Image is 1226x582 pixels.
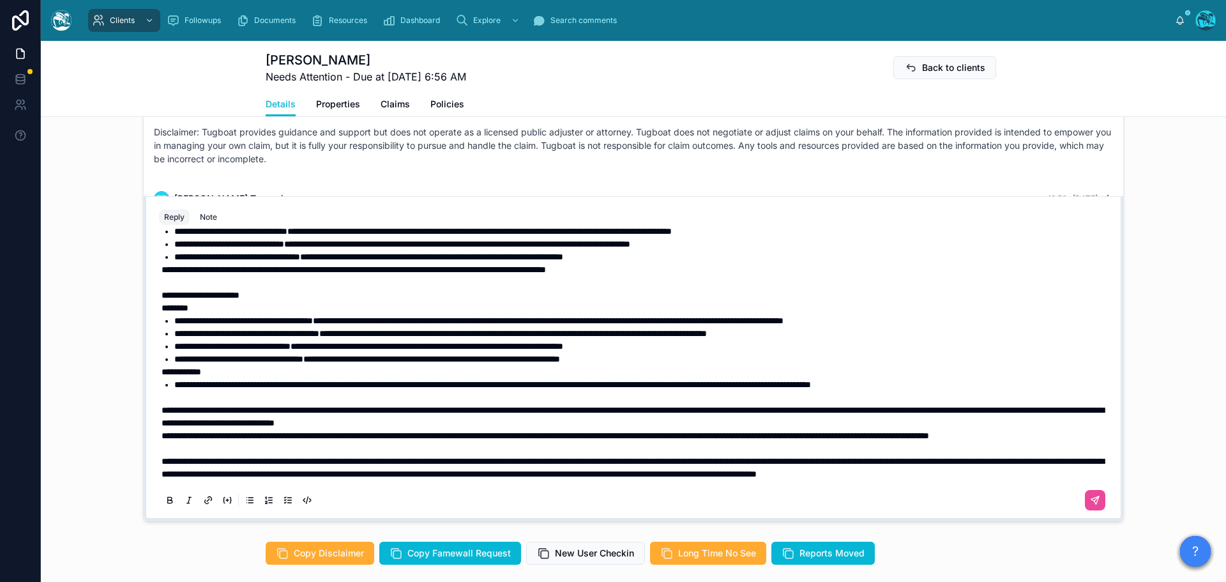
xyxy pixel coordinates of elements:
span: Policies [430,98,464,111]
a: Dashboard [379,9,449,32]
button: Copy Disclaimer [266,542,374,565]
span: [PERSON_NAME] Tosounian [174,192,294,205]
span: Dashboard [400,15,440,26]
img: App logo [51,10,72,31]
span: Copy Famewall Request [407,547,511,560]
button: Reports Moved [771,542,875,565]
button: Reply [159,210,190,225]
div: scrollable content [82,6,1175,34]
span: Copy Disclaimer [294,547,364,560]
a: Documents [232,9,305,32]
span: Reports Moved [799,547,865,560]
button: Copy Famewall Request [379,542,521,565]
a: Explore [451,9,526,32]
span: Details [266,98,296,111]
button: Back to clients [893,56,996,79]
button: ? [1180,536,1211,567]
span: Properties [316,98,360,111]
a: Policies [430,93,464,118]
span: Long Time No See [678,547,756,560]
span: Claims [381,98,410,111]
span: Followups [185,15,221,26]
span: 18:56 • [DATE] [1048,194,1098,203]
button: New User Checkin [526,542,645,565]
span: TT [156,194,167,204]
a: Resources [307,9,376,32]
a: Search comments [529,9,626,32]
p: Disclaimer: Tugboat provides guidance and support but does not operate as a licensed public adjus... [154,125,1113,165]
span: Resources [329,15,367,26]
a: Followups [163,9,230,32]
span: Explore [473,15,501,26]
span: Documents [254,15,296,26]
span: New User Checkin [555,547,634,560]
span: Back to clients [922,61,985,74]
div: Note [200,212,217,222]
a: Claims [381,93,410,118]
button: Long Time No See [650,542,766,565]
a: Clients [88,9,160,32]
h1: [PERSON_NAME] [266,51,466,69]
a: Details [266,93,296,117]
span: Needs Attention - Due at [DATE] 6:56 AM [266,69,466,84]
span: Search comments [550,15,617,26]
button: Note [195,210,222,225]
a: Properties [316,93,360,118]
span: Clients [110,15,135,26]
